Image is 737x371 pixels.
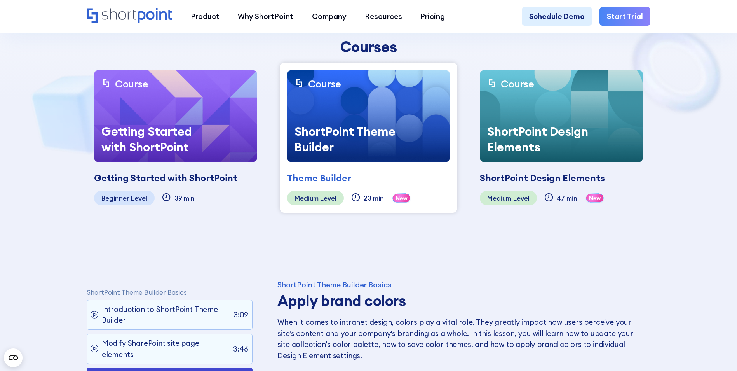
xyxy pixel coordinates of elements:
div: ShortPoint Theme Builder Basics [277,281,645,289]
button: Open CMP widget [4,348,23,367]
div: Course [501,77,534,90]
div: ShortPoint Theme Builder [287,116,403,162]
div: Product [191,11,220,22]
a: CourseShortPoint Design Elements [480,70,643,162]
div: Company [312,11,347,22]
a: Company [303,7,355,25]
div: Level [131,194,147,202]
div: Level [320,194,336,202]
a: Start Trial [599,7,650,25]
div: ShortPoint Design Elements [480,171,605,185]
div: Getting Started with ShortPoint [94,116,210,162]
div: Level [513,194,530,202]
div: Medium [294,194,319,202]
div: Why ShortPoint [238,11,293,22]
div: 47 min [557,194,577,202]
a: Resources [355,7,411,25]
a: Home [87,8,172,24]
p: ShortPoint Theme Builder Basics [87,289,253,296]
iframe: Chat Widget [698,334,737,371]
div: Theme Builder [287,171,351,185]
div: Beginner [101,194,129,202]
h3: Apply brand colors [277,292,645,309]
a: Pricing [411,7,454,25]
div: 39 min [174,194,195,202]
div: Getting Started with ShortPoint [94,171,237,185]
a: Why ShortPoint [229,7,303,25]
a: CourseShortPoint Theme Builder [287,70,450,162]
p: Modify SharePoint site page elements [102,338,230,360]
div: Pricing [420,11,445,22]
div: Courses [223,38,514,55]
div: Course [308,77,341,90]
p: 3:46 [233,343,248,354]
p: Introduction to ShortPoint Theme Builder [102,304,230,326]
div: ShortPoint Design Elements [480,116,596,162]
div: Medium [487,194,511,202]
a: Product [181,7,228,25]
a: Schedule Demo [522,7,592,25]
p: 3:09 [233,309,248,320]
div: Course [115,77,148,90]
p: When it comes to intranet design, colors play a vital role. They greatly impact how users perceiv... [277,317,645,361]
a: CourseGetting Started with ShortPoint [94,70,257,162]
div: Resources [365,11,402,22]
div: 23 min [364,194,384,202]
